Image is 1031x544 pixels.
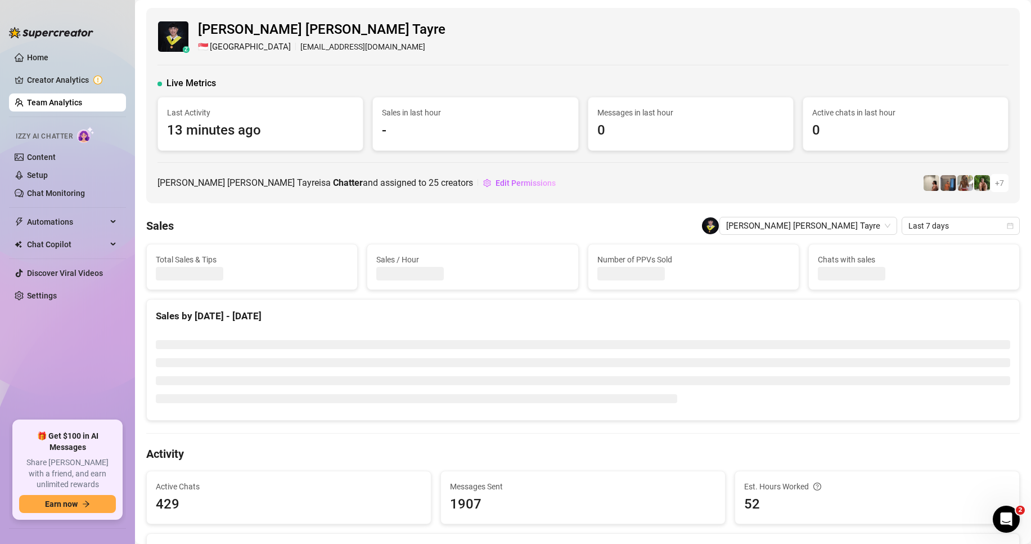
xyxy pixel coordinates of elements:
a: Creator Analytics exclamation-circle [27,71,117,89]
span: Share [PERSON_NAME] with a friend, and earn unlimited rewards [19,457,116,491]
b: Chatter [333,177,363,188]
span: 429 [156,494,422,515]
button: Earn nowarrow-right [19,495,116,513]
span: - [382,120,569,141]
span: Izzy AI Chatter [16,131,73,142]
span: setting [483,179,491,187]
span: 2 [1016,506,1025,515]
a: Home [27,53,48,62]
div: Est. Hours Worked [744,480,1010,493]
span: 52 [744,494,1010,515]
span: Chats with sales [818,253,1010,266]
a: Setup [27,171,48,180]
span: [PERSON_NAME] [PERSON_NAME] Tayre [198,19,445,41]
span: arrow-right [82,500,90,508]
span: Active chats in last hour [812,106,999,119]
div: Sales by [DATE] - [DATE] [156,309,1010,324]
img: Ralphy [924,175,939,191]
span: [PERSON_NAME] [PERSON_NAME] Tayre is a and assigned to creators [157,176,473,190]
span: + 7 [995,177,1004,189]
span: Messages Sent [450,480,716,493]
span: Messages in last hour [597,106,784,119]
span: Earn now [45,500,78,509]
button: Edit Permissions [483,174,556,192]
span: 13 minutes ago [167,120,354,141]
a: Chat Monitoring [27,189,85,198]
a: Discover Viral Videos [27,269,103,278]
span: question-circle [813,480,821,493]
span: Live Metrics [166,77,216,90]
span: Last Activity [167,106,354,119]
span: [GEOGRAPHIC_DATA] [210,41,291,54]
span: Sales in last hour [382,106,569,119]
img: Ric John Derell Tayre [702,217,719,234]
span: calendar [1007,222,1014,229]
iframe: Intercom live chat [993,506,1020,533]
span: 25 [429,177,439,188]
a: Settings [27,291,57,300]
span: Automations [27,213,107,231]
span: Total Sales & Tips [156,253,348,266]
span: Edit Permissions [496,179,556,188]
span: Active Chats [156,480,422,493]
span: Last 7 days [908,217,1013,234]
span: Number of PPVs Sold [597,253,790,266]
span: Ric John Derell Tayre [726,217,890,234]
h4: Activity [146,446,1020,462]
h4: Sales [146,218,174,234]
a: Content [27,153,56,162]
img: AI Chatter [77,127,94,143]
a: Team Analytics [27,98,82,107]
img: Nathaniel [957,175,973,191]
span: 1907 [450,494,716,515]
img: Chat Copilot [15,240,22,248]
span: thunderbolt [15,217,24,226]
span: 🎁 Get $100 in AI Messages [19,431,116,453]
span: 🇸🇬 [198,41,209,54]
span: 0 [597,120,784,141]
span: 0 [812,120,999,141]
img: Ric John Derell Tayre [158,21,188,52]
img: Wayne [940,175,956,191]
span: Chat Copilot [27,235,107,253]
img: logo-BBDzfeDw.svg [9,27,93,38]
span: Sales / Hour [376,253,569,266]
div: z [183,46,190,53]
div: [EMAIL_ADDRESS][DOMAIN_NAME] [198,41,445,54]
img: Nathaniel [974,175,990,191]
